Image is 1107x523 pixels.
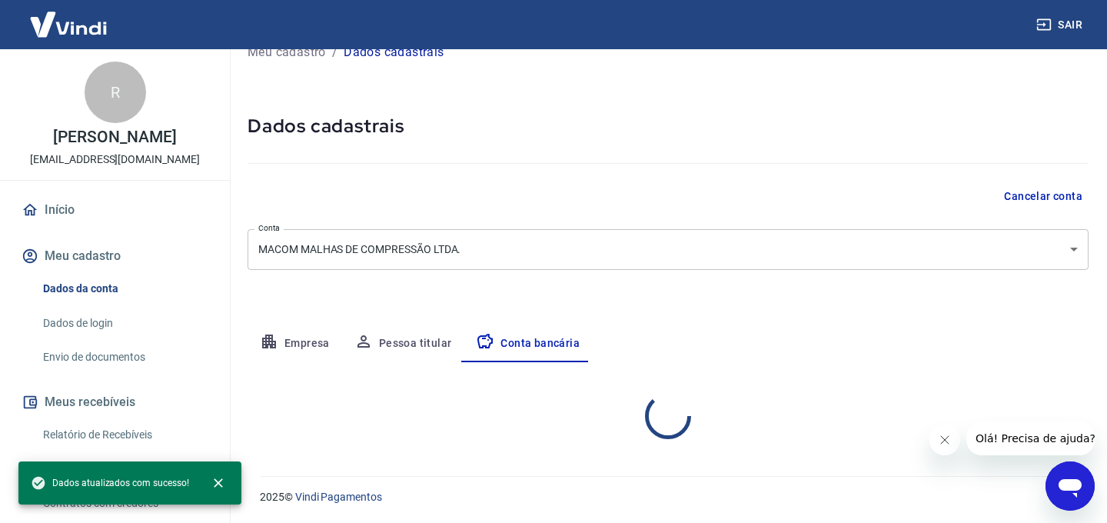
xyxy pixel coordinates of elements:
a: Início [18,193,211,227]
div: R [85,62,146,123]
p: Dados cadastrais [344,43,444,62]
p: 2025 © [260,489,1070,505]
p: / [332,43,337,62]
div: MACOM MALHAS DE COMPRESSÃO LTDA. [248,229,1089,270]
button: Empresa [248,325,342,362]
a: Dados da conta [37,273,211,305]
a: Recebíveis Futuros Online [37,453,211,485]
p: [PERSON_NAME] [53,129,176,145]
h5: Dados cadastrais [248,114,1089,138]
a: Envio de documentos [37,341,211,373]
span: Dados atualizados com sucesso! [31,475,189,491]
iframe: Botão para abrir a janela de mensagens [1045,461,1095,511]
p: [EMAIL_ADDRESS][DOMAIN_NAME] [30,152,200,168]
button: Cancelar conta [998,182,1089,211]
button: Meus recebíveis [18,385,211,419]
a: Relatório de Recebíveis [37,419,211,451]
img: Vindi [18,1,118,48]
button: Pessoa titular [342,325,464,362]
iframe: Fechar mensagem [929,425,960,455]
button: close [201,466,235,500]
a: Meu cadastro [248,43,326,62]
a: Vindi Pagamentos [295,491,382,503]
span: Olá! Precisa de ajuda? [9,11,129,23]
button: Meu cadastro [18,239,211,273]
iframe: Mensagem da empresa [966,421,1095,455]
label: Conta [258,222,280,234]
button: Sair [1033,11,1089,39]
button: Conta bancária [464,325,592,362]
a: Dados de login [37,308,211,339]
